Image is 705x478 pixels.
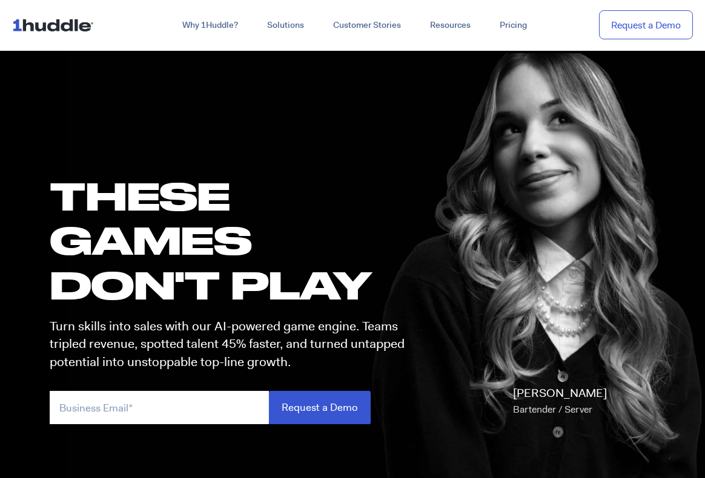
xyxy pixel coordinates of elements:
[168,15,253,36] a: Why 1Huddle?
[513,403,592,416] span: Bartender / Server
[415,15,485,36] a: Resources
[485,15,541,36] a: Pricing
[50,318,415,371] p: Turn skills into sales with our AI-powered game engine. Teams tripled revenue, spotted talent 45%...
[513,385,607,419] p: [PERSON_NAME]
[599,10,693,40] a: Request a Demo
[50,391,269,424] input: Business Email*
[269,391,371,424] input: Request a Demo
[12,13,99,36] img: ...
[50,174,415,307] h1: these GAMES DON'T PLAY
[253,15,319,36] a: Solutions
[319,15,415,36] a: Customer Stories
